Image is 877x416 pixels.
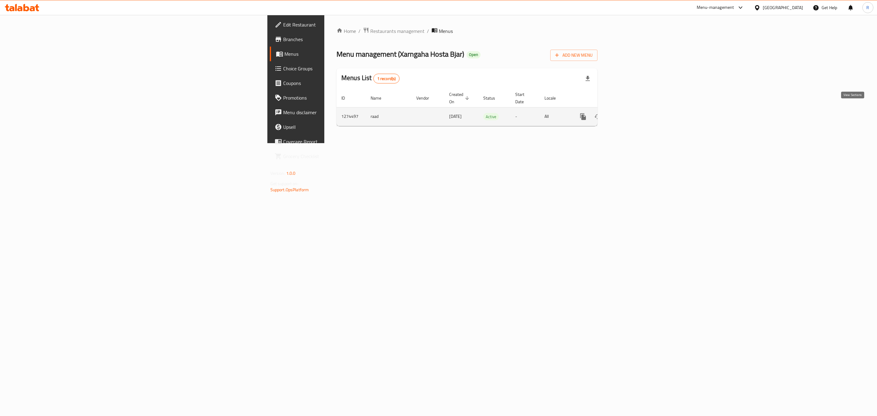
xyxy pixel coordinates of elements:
span: [DATE] [449,112,462,120]
span: 1 record(s) [374,76,400,82]
a: Upsell [270,120,414,134]
span: Version: [270,169,285,177]
span: Branches [283,36,409,43]
a: Coverage Report [270,134,414,149]
div: Open [467,51,481,58]
span: Upsell [283,123,409,131]
span: ID [341,94,353,102]
span: Menus [284,50,409,58]
span: Locale [544,94,564,102]
button: more [576,109,590,124]
span: Get support on: [270,180,298,188]
button: Add New Menu [550,50,597,61]
a: Edit Restaurant [270,17,414,32]
span: Status [483,94,503,102]
span: Edit Restaurant [283,21,409,28]
div: Export file [580,71,595,86]
span: R [866,4,869,11]
span: Open [467,52,481,57]
span: Choice Groups [283,65,409,72]
span: Created On [449,91,471,105]
table: enhanced table [336,89,639,126]
div: [GEOGRAPHIC_DATA] [763,4,803,11]
td: - [510,107,540,126]
th: Actions [571,89,639,108]
span: Add New Menu [555,51,593,59]
a: Coupons [270,76,414,90]
span: Menu disclaimer [283,109,409,116]
nav: breadcrumb [336,27,597,35]
a: Promotions [270,90,414,105]
a: Grocery Checklist [270,149,414,164]
li: / [427,27,429,35]
span: 1.0.0 [286,169,296,177]
div: Menu-management [697,4,734,11]
span: Coverage Report [283,138,409,145]
span: Start Date [515,91,532,105]
span: Coupons [283,79,409,87]
span: Active [483,113,499,120]
span: Name [371,94,389,102]
td: All [540,107,571,126]
h2: Menus List [341,73,400,83]
span: Vendor [416,94,437,102]
a: Menu disclaimer [270,105,414,120]
span: Menus [439,27,453,35]
button: Change Status [590,109,605,124]
a: Support.OpsPlatform [270,186,309,194]
a: Menus [270,47,414,61]
div: Total records count [373,74,400,83]
span: Grocery Checklist [283,153,409,160]
a: Branches [270,32,414,47]
a: Choice Groups [270,61,414,76]
span: Promotions [283,94,409,101]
